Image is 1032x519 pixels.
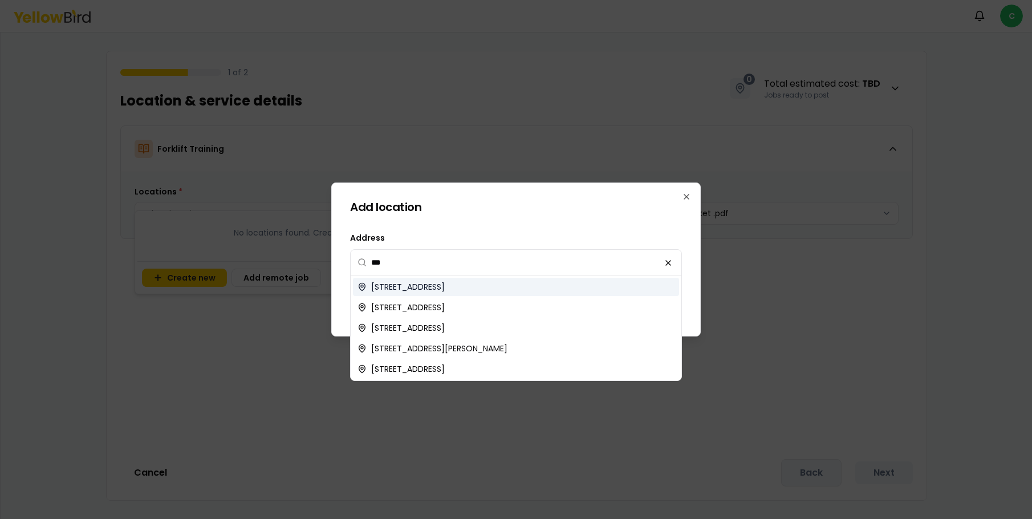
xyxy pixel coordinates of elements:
[371,363,445,375] span: [STREET_ADDRESS]
[350,232,385,244] label: Address
[351,275,681,380] div: Suggestions
[350,201,682,213] h2: Add location
[371,302,445,313] span: [STREET_ADDRESS]
[371,322,445,334] span: [STREET_ADDRESS]
[371,281,445,293] span: [STREET_ADDRESS]
[371,343,507,354] span: [STREET_ADDRESS][PERSON_NAME]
